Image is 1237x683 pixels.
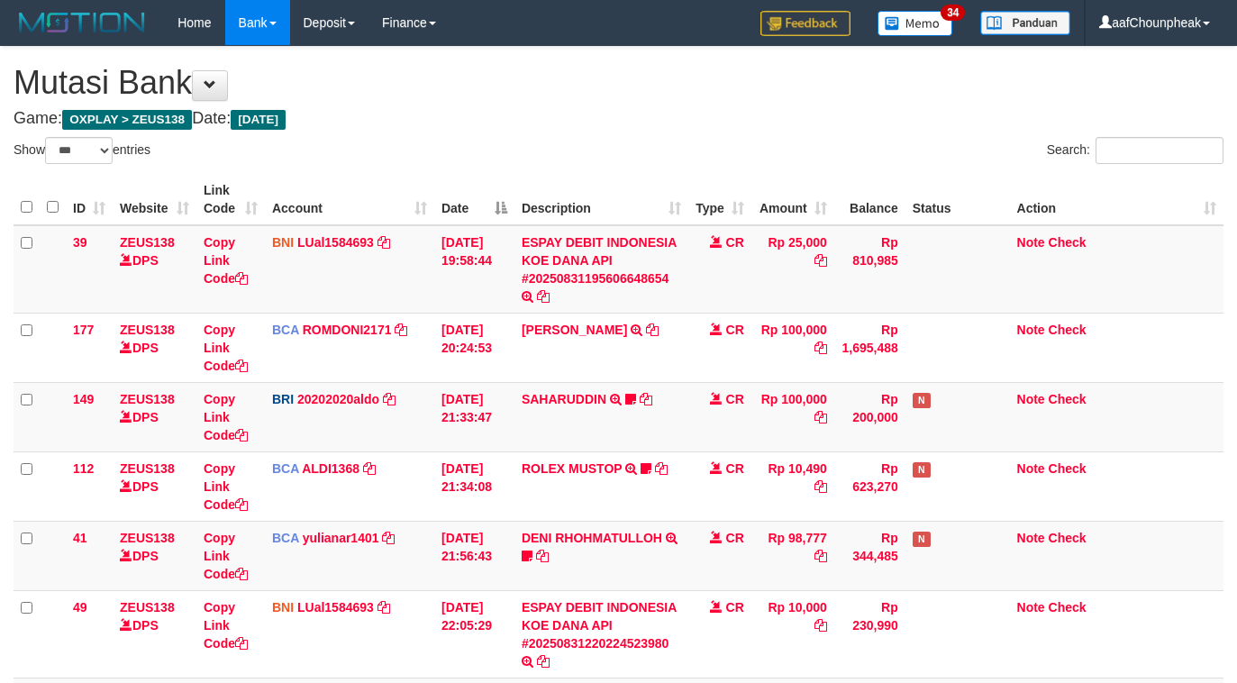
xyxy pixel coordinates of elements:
td: DPS [113,313,196,382]
h1: Mutasi Bank [14,65,1223,101]
a: Copy ROMDONI2171 to clipboard [395,323,407,337]
a: Note [1017,323,1045,337]
td: [DATE] 19:58:44 [434,225,514,314]
a: Copy Rp 100,000 to clipboard [814,341,827,355]
span: BRI [272,392,294,406]
th: Type: activate to sort column ascending [688,174,751,225]
th: Date: activate to sort column descending [434,174,514,225]
a: 20202020aldo [297,392,379,406]
a: Copy Link Code [204,235,248,286]
td: [DATE] 20:24:53 [434,313,514,382]
a: Note [1017,392,1045,406]
a: Copy ROLEX MUSTOP to clipboard [655,461,668,476]
td: Rp 344,485 [834,521,905,590]
td: Rp 623,270 [834,451,905,521]
a: ZEUS138 [120,531,175,545]
a: Copy Link Code [204,600,248,651]
span: BNI [272,600,294,615]
td: DPS [113,590,196,678]
a: Copy 20202020aldo to clipboard [383,392,396,406]
a: Copy Link Code [204,531,248,581]
span: BCA [272,461,299,476]
a: ALDI1368 [302,461,359,476]
a: LUal1584693 [297,235,374,250]
a: Copy yulianar1401 to clipboard [382,531,395,545]
a: Check [1049,392,1087,406]
th: ID: activate to sort column ascending [66,174,113,225]
td: [DATE] 21:33:47 [434,382,514,451]
a: ZEUS138 [120,392,175,406]
a: Copy Rp 98,777 to clipboard [814,549,827,563]
td: Rp 10,490 [751,451,834,521]
td: DPS [113,521,196,590]
th: Amount: activate to sort column ascending [751,174,834,225]
td: Rp 1,695,488 [834,313,905,382]
td: DPS [113,225,196,314]
td: Rp 25,000 [751,225,834,314]
span: CR [726,323,744,337]
span: 112 [73,461,94,476]
a: Note [1017,235,1045,250]
th: Link Code: activate to sort column ascending [196,174,265,225]
a: [PERSON_NAME] [522,323,627,337]
span: Has Note [913,393,931,408]
td: Rp 230,990 [834,590,905,678]
td: [DATE] 21:34:08 [434,451,514,521]
a: Copy Rp 25,000 to clipboard [814,253,827,268]
a: Copy ESPAY DEBIT INDONESIA KOE DANA API #20250831195606648654 to clipboard [537,289,550,304]
a: DENI RHOHMATULLOH [522,531,662,545]
span: 41 [73,531,87,545]
span: 34 [941,5,965,21]
span: BNI [272,235,294,250]
span: CR [726,461,744,476]
span: Has Note [913,532,931,547]
a: Check [1049,531,1087,545]
span: [DATE] [231,110,286,130]
span: Has Note [913,462,931,478]
a: Copy ESPAY DEBIT INDONESIA KOE DANA API #20250831220224523980 to clipboard [537,654,550,669]
a: Copy DENI RHOHMATULLOH to clipboard [536,549,549,563]
td: DPS [113,451,196,521]
th: Description: activate to sort column ascending [514,174,688,225]
span: 49 [73,600,87,615]
a: Copy Rp 10,490 to clipboard [814,479,827,494]
a: Check [1049,600,1087,615]
a: ZEUS138 [120,323,175,337]
span: CR [726,392,744,406]
th: Website: activate to sort column ascending [113,174,196,225]
td: Rp 100,000 [751,382,834,451]
a: Check [1049,235,1087,250]
a: Copy Rp 10,000 to clipboard [814,618,827,633]
a: Copy ABDUL GAFUR to clipboard [646,323,659,337]
span: BCA [272,323,299,337]
img: panduan.png [980,11,1070,35]
a: Check [1049,461,1087,476]
a: Copy LUal1584693 to clipboard [377,600,390,615]
a: Copy LUal1584693 to clipboard [377,235,390,250]
a: ESPAY DEBIT INDONESIA KOE DANA API #20250831220224523980 [522,600,677,651]
th: Account: activate to sort column ascending [265,174,434,225]
a: yulianar1401 [303,531,379,545]
a: Copy Link Code [204,392,248,442]
a: Note [1017,531,1045,545]
td: Rp 98,777 [751,521,834,590]
label: Show entries [14,137,150,164]
a: LUal1584693 [297,600,374,615]
a: ROMDONI2171 [303,323,392,337]
img: MOTION_logo.png [14,9,150,36]
img: Button%20Memo.svg [878,11,953,36]
td: DPS [113,382,196,451]
select: Showentries [45,137,113,164]
span: 177 [73,323,94,337]
span: CR [726,531,744,545]
td: Rp 200,000 [834,382,905,451]
input: Search: [1096,137,1223,164]
a: ROLEX MUSTOP [522,461,623,476]
th: Balance [834,174,905,225]
a: ESPAY DEBIT INDONESIA KOE DANA API #20250831195606648654 [522,235,677,286]
td: [DATE] 21:56:43 [434,521,514,590]
span: CR [726,235,744,250]
span: CR [726,600,744,615]
a: ZEUS138 [120,600,175,615]
a: Copy Link Code [204,461,248,512]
